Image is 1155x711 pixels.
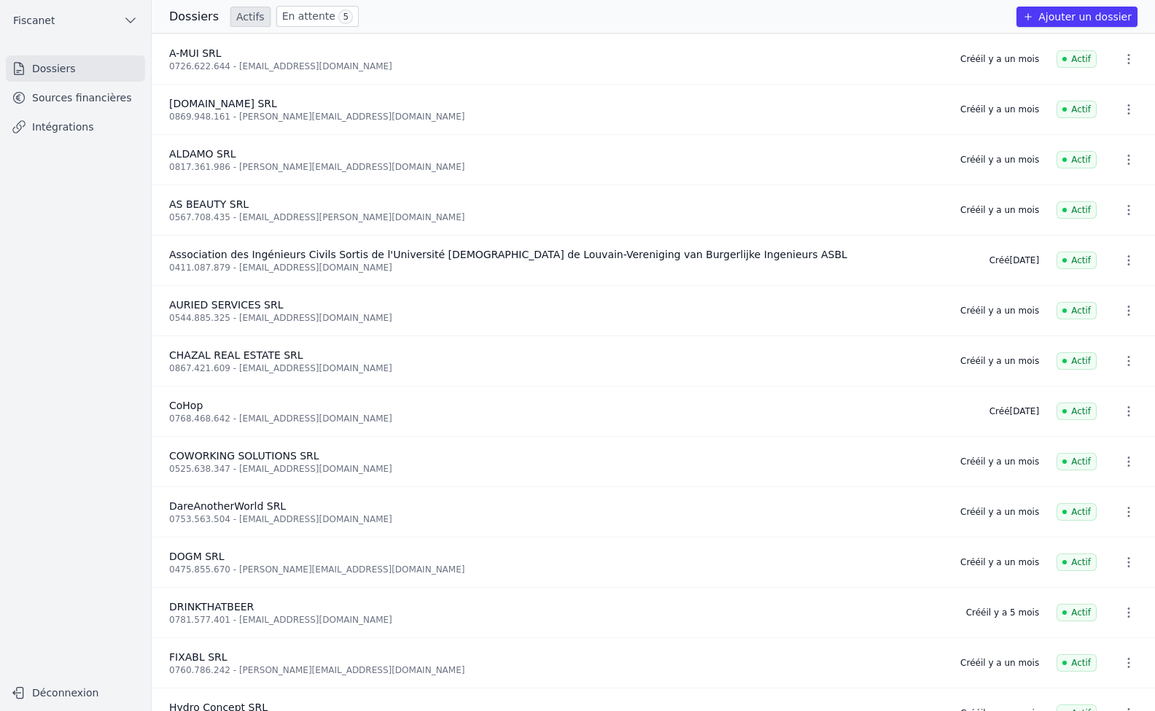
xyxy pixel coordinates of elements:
span: DRINKTHATBEER [169,601,254,613]
div: 0525.638.347 - [EMAIL_ADDRESS][DOMAIN_NAME] [169,463,943,475]
div: 0817.361.986 - [PERSON_NAME][EMAIL_ADDRESS][DOMAIN_NAME] [169,161,943,173]
span: Actif [1057,151,1097,168]
span: ALDAMO SRL [169,148,236,160]
button: Ajouter un dossier [1016,7,1137,27]
span: Actif [1057,302,1097,319]
div: Créé [DATE] [989,255,1039,266]
span: Actif [1057,503,1097,521]
button: Fiscanet [6,9,145,32]
div: 0411.087.879 - [EMAIL_ADDRESS][DOMAIN_NAME] [169,262,972,273]
div: 0753.563.504 - [EMAIL_ADDRESS][DOMAIN_NAME] [169,513,943,525]
a: Dossiers [6,55,145,82]
div: 0726.622.644 - [EMAIL_ADDRESS][DOMAIN_NAME] [169,61,943,72]
span: Actif [1057,201,1097,219]
span: Actif [1057,604,1097,621]
div: Créé il y a un mois [960,456,1039,467]
div: 0760.786.242 - [PERSON_NAME][EMAIL_ADDRESS][DOMAIN_NAME] [169,664,943,676]
a: Intégrations [6,114,145,140]
span: AURIED SERVICES SRL [169,299,284,311]
span: A-MUI SRL [169,47,222,59]
span: COWORKING SOLUTIONS SRL [169,450,319,462]
div: 0567.708.435 - [EMAIL_ADDRESS][PERSON_NAME][DOMAIN_NAME] [169,211,943,223]
span: Actif [1057,453,1097,470]
div: Créé il y a un mois [960,305,1039,316]
span: Actif [1057,352,1097,370]
span: Association des Ingénieurs Civils Sortis de l'Université [DEMOGRAPHIC_DATA] de Louvain-Vereniging... [169,249,847,260]
a: En attente 5 [276,6,359,27]
div: 0768.468.642 - [EMAIL_ADDRESS][DOMAIN_NAME] [169,413,972,424]
div: 0544.885.325 - [EMAIL_ADDRESS][DOMAIN_NAME] [169,312,943,324]
div: Créé il y a un mois [960,355,1039,367]
div: 0781.577.401 - [EMAIL_ADDRESS][DOMAIN_NAME] [169,614,949,626]
a: Sources financières [6,85,145,111]
div: Créé il y a un mois [960,104,1039,115]
span: Fiscanet [13,13,55,28]
div: Créé il y a un mois [960,204,1039,216]
span: CoHop [169,400,203,411]
span: DOGM SRL [169,551,225,562]
span: DareAnotherWorld SRL [169,500,286,512]
a: Actifs [230,7,271,27]
div: Créé [DATE] [989,405,1039,417]
h3: Dossiers [169,8,219,26]
div: 0867.421.609 - [EMAIL_ADDRESS][DOMAIN_NAME] [169,362,943,374]
div: Créé il y a un mois [960,506,1039,518]
div: Créé il y a un mois [960,154,1039,166]
span: AS BEAUTY SRL [169,198,249,210]
button: Déconnexion [6,681,145,704]
span: Actif [1057,252,1097,269]
span: FIXABL SRL [169,651,227,663]
div: 0475.855.670 - [PERSON_NAME][EMAIL_ADDRESS][DOMAIN_NAME] [169,564,943,575]
span: Actif [1057,553,1097,571]
span: 5 [338,9,353,24]
span: Actif [1057,654,1097,672]
div: Créé il y a 5 mois [966,607,1039,618]
div: Créé il y a un mois [960,556,1039,568]
span: CHAZAL REAL ESTATE SRL [169,349,303,361]
span: Actif [1057,101,1097,118]
span: Actif [1057,50,1097,68]
span: [DOMAIN_NAME] SRL [169,98,277,109]
div: Créé il y a un mois [960,657,1039,669]
div: Créé il y a un mois [960,53,1039,65]
div: 0869.948.161 - [PERSON_NAME][EMAIL_ADDRESS][DOMAIN_NAME] [169,111,943,123]
span: Actif [1057,403,1097,420]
